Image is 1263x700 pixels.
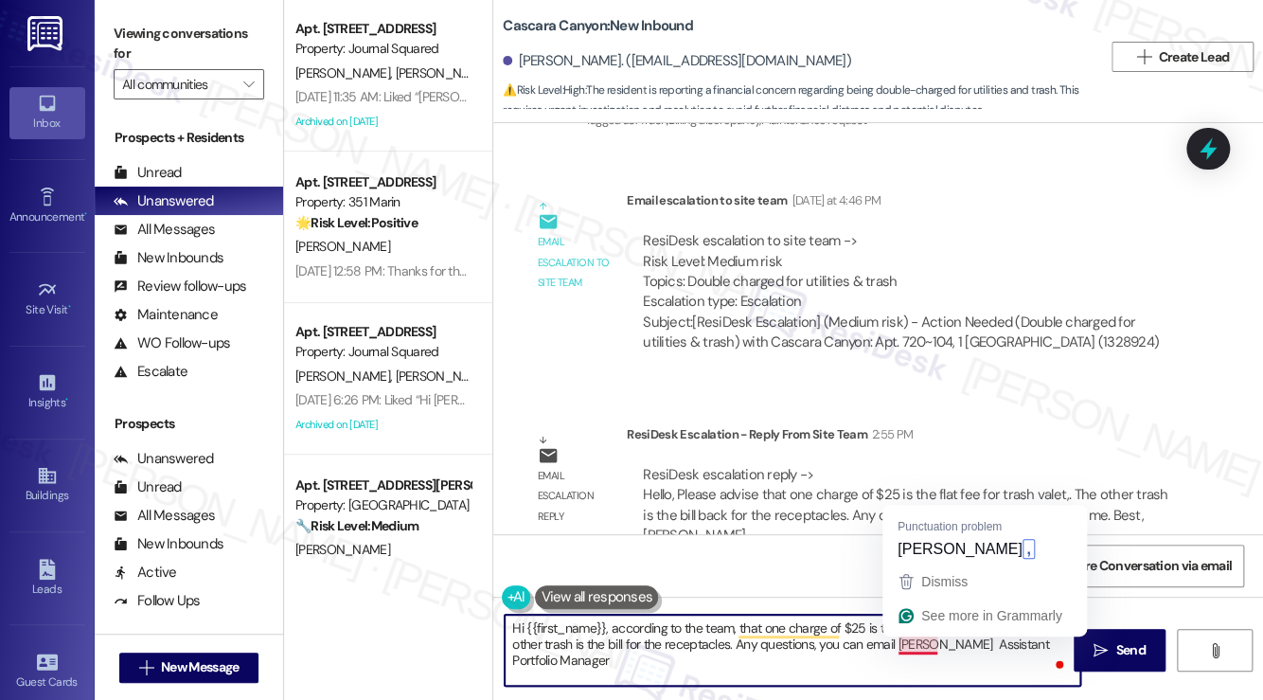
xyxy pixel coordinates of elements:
span: [PERSON_NAME] [295,64,396,81]
span: : The resident is reporting a financial concern regarding being double-charged for utilities and ... [503,81,1102,121]
button: New Message [119,653,259,683]
div: Property: [GEOGRAPHIC_DATA] [295,495,471,515]
div: WO Follow-ups [114,333,230,353]
img: ResiDesk Logo [27,16,66,51]
span: Send [1115,640,1145,660]
div: 2:55 PM [867,424,913,444]
span: • [84,207,87,221]
div: [DATE] 12:58 PM: Thanks for the message. Configure your number's SMS URL to change this message.R... [295,262,1262,279]
div: ResiDesk escalation reply -> Hello, Please advise that one charge of $25 is the flat fee for tras... [643,465,1167,545]
span: [PERSON_NAME] [396,368,490,385]
div: Archived on [DATE] [294,110,472,134]
div: Unanswered [114,449,214,469]
span: [PERSON_NAME] [295,541,390,558]
span: • [65,393,68,406]
span: Billing discrepancy , [667,112,760,128]
span: New Message [161,657,239,677]
button: Send [1074,629,1165,672]
strong: 🔧 Risk Level: Medium [295,517,418,534]
span: [PERSON_NAME] [396,64,496,81]
span: [PERSON_NAME] [295,368,396,385]
strong: 🌟 Risk Level: Positive [295,214,418,231]
div: Prospects + Residents [95,128,283,148]
div: [PERSON_NAME]. ([EMAIL_ADDRESS][DOMAIN_NAME]) [503,51,851,71]
div: Email escalation to site team [627,190,1186,217]
div: ResiDesk escalation to site team -> Risk Level: Medium risk Topics: Double charged for utilities ... [643,231,1170,313]
span: Trash , [639,112,667,128]
a: Guest Cards [9,646,85,697]
div: All Messages [114,220,215,240]
a: Site Visit • [9,274,85,325]
div: Email escalation reply [538,466,612,527]
div: Unanswered [114,191,214,211]
a: Inbox [9,87,85,138]
a: Insights • [9,367,85,418]
span: Share Conversation via email [1063,556,1232,576]
div: Apt. [STREET_ADDRESS] [295,172,471,192]
div: Property: 351 Marin [295,192,471,212]
b: Cascara Canyon: New Inbound [503,16,693,36]
span: Maintenance request [760,112,866,128]
div: Unread [114,477,182,497]
div: Review follow-ups [114,277,246,296]
span: [PERSON_NAME] [295,238,390,255]
div: Email escalation to site team [538,232,612,293]
div: ResiDesk Escalation - Reply From Site Team [627,424,1186,451]
div: New Inbounds [114,534,223,554]
i:  [139,660,153,675]
a: Buildings [9,459,85,511]
i:  [1094,643,1108,658]
div: Apt. [STREET_ADDRESS] [295,19,471,39]
div: Maintenance [114,305,218,325]
i:  [243,77,254,92]
a: Leads [9,553,85,604]
div: Apt. [STREET_ADDRESS] [295,322,471,342]
div: Escalate [114,362,187,382]
div: [DATE] at 4:46 PM [787,190,881,210]
i:  [1136,49,1150,64]
div: Follow Ups [114,591,201,611]
button: Share Conversation via email [1051,545,1244,587]
div: [DATE] 6:26 PM: Liked “Hi [PERSON_NAME] and [PERSON_NAME]! Starting [DATE]…” [295,391,748,408]
div: All Messages [114,506,215,526]
span: • [68,300,71,314]
label: Viewing conversations for [114,19,264,69]
div: Prospects [95,414,283,434]
button: Create Lead [1112,42,1254,72]
textarea: To enrich screen reader interactions, please activate Accessibility in Grammarly extension settings [505,615,1080,686]
div: Subject: [ResiDesk Escalation] (Medium risk) - Action Needed (Double charged for utilities & tras... [643,313,1170,353]
div: Archived on [DATE] [294,413,472,437]
strong: ⚠️ Risk Level: High [503,82,584,98]
div: New Inbounds [114,248,223,268]
div: Property: Journal Squared [295,342,471,362]
div: Property: Journal Squared [295,39,471,59]
div: Active [114,563,177,583]
span: Create Lead [1159,47,1229,67]
input: All communities [122,69,234,99]
div: Unread [114,163,182,183]
i:  [1207,643,1221,658]
div: Apt. [STREET_ADDRESS][PERSON_NAME] [295,476,471,495]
